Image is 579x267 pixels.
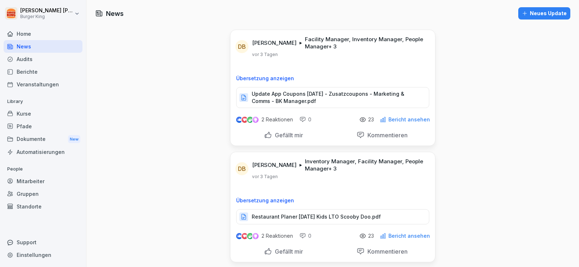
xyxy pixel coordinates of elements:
p: [PERSON_NAME] [PERSON_NAME] [20,8,73,14]
img: like [237,117,242,122]
p: Übersetzung anzeigen [236,76,429,81]
p: Kommentieren [365,132,408,139]
p: Bericht ansehen [388,233,430,239]
div: DB [235,40,248,53]
a: Gruppen [4,188,82,200]
a: Standorte [4,200,82,213]
p: [PERSON_NAME] [252,162,297,169]
img: inspiring [252,233,259,239]
p: Library [4,96,82,107]
img: inspiring [252,116,259,123]
img: celebrate [247,233,253,239]
p: 2 Reaktionen [261,117,293,122]
a: Berichte [4,65,82,78]
img: love [242,233,247,239]
p: vor 3 Tagen [252,52,278,57]
p: Update App Coupons [DATE] - Zusatzcoupons - Marketing & Comms - BK Manager.pdf [252,90,422,105]
p: People [4,163,82,175]
p: Inventory Manager, Facility Manager, People Manager + 3 [305,158,426,172]
a: Automatisierungen [4,146,82,158]
p: 2 Reaktionen [261,233,293,239]
p: 23 [368,117,374,122]
a: News [4,40,82,53]
h1: News [106,9,124,18]
a: Update App Coupons [DATE] - Zusatzcoupons - Marketing & Comms - BK Manager.pdf [236,96,429,103]
div: New [68,135,80,143]
img: celebrate [247,117,253,123]
div: 0 [299,116,311,123]
div: Dokumente [4,133,82,146]
img: like [237,233,242,239]
a: Pfade [4,120,82,133]
p: [PERSON_NAME] [252,39,297,47]
button: Neues Update [518,7,570,20]
a: Mitarbeiter [4,175,82,188]
p: Kommentieren [365,248,408,255]
p: Gefällt mir [272,248,303,255]
p: Gefällt mir [272,132,303,139]
div: Support [4,236,82,249]
div: 0 [299,232,311,240]
a: DokumenteNew [4,133,82,146]
a: Restaurant Planer [DATE] Kids LTO Scooby Doo.pdf [236,215,429,223]
a: Einstellungen [4,249,82,261]
p: Übersetzung anzeigen [236,198,429,203]
p: Burger King [20,14,73,19]
a: Kurse [4,107,82,120]
a: Audits [4,53,82,65]
p: Facility Manager, Inventory Manager, People Manager + 3 [305,36,426,50]
a: Veranstaltungen [4,78,82,91]
div: DB [235,162,248,175]
p: Bericht ansehen [388,117,430,122]
a: Home [4,27,82,40]
img: love [242,117,247,122]
p: Restaurant Planer [DATE] Kids LTO Scooby Doo.pdf [252,213,381,220]
p: 23 [368,233,374,239]
div: Neues Update [522,9,567,17]
p: vor 3 Tagen [252,174,278,180]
